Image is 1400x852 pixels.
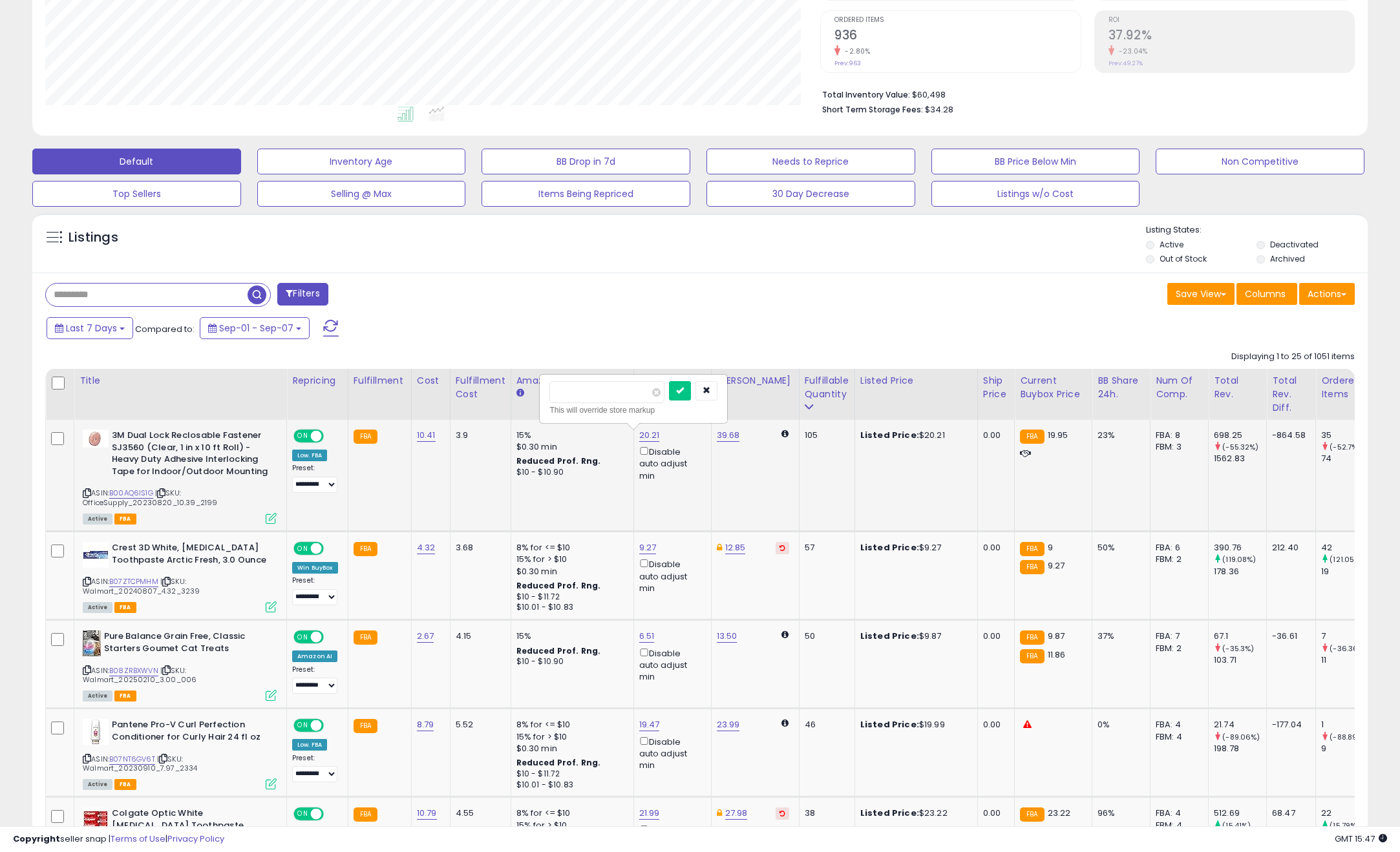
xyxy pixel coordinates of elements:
b: Reduced Prof. Rng. [516,757,601,768]
span: | SKU: Walmart_20240807_4.32_3239 [83,576,200,596]
a: Privacy Policy [167,833,224,845]
img: 318SoiQFCiL._SL40_.jpg [83,719,109,745]
b: Reduced Prof. Rng. [516,580,601,591]
div: 50% [1098,542,1140,554]
span: Ordered Items [834,17,1080,24]
span: FBA [114,779,136,790]
div: ASIN: [83,542,277,611]
div: 22 [1321,807,1373,819]
span: ON [295,543,311,554]
span: All listings currently available for purchase on Amazon [83,691,112,701]
b: Total Inventory Value: [822,89,910,100]
div: 8% for <= $10 [516,542,624,554]
div: 15% [516,430,624,441]
span: OFF [322,543,343,554]
button: Needs to Reprice [706,149,915,174]
div: $23.22 [860,807,968,819]
div: 42 [1321,542,1373,554]
small: FBA [354,719,377,733]
span: ROI [1108,17,1354,24]
div: Disable auto adjust min [639,646,701,683]
div: 698.25 [1214,430,1266,441]
span: | SKU: OfficeSupply_20230820_10.39_2199 [83,488,217,507]
div: FBA: 4 [1156,719,1198,731]
div: Ship Price [983,374,1009,401]
div: 3.9 [456,430,501,441]
div: Preset: [292,754,338,783]
div: $10 - $11.72 [516,769,624,780]
img: 41wK57HSpvL._SL40_.jpg [83,542,109,568]
h2: 37.92% [1108,28,1354,45]
span: All listings currently available for purchase on Amazon [83,779,112,790]
div: FBA: 8 [1156,430,1198,441]
div: Fulfillment Cost [456,374,505,401]
span: | SKU: Walmart_20250210_3.00_006 [83,665,196,685]
div: Preset: [292,576,338,605]
div: Disable auto adjust min [639,557,701,594]
button: Items Being Repriced [482,181,690,207]
div: 74 [1321,453,1373,464]
div: 15% for > $10 [516,731,624,743]
a: 10.79 [417,807,437,820]
span: 9 [1048,541,1053,554]
b: Listed Price: [860,541,919,554]
a: 27.98 [725,807,748,820]
div: $9.27 [860,542,968,554]
span: FBA [114,514,136,525]
b: Short Term Storage Fees: [822,104,923,115]
div: [PERSON_NAME] [717,374,794,388]
small: -23.04% [1114,47,1148,56]
div: Preset: [292,464,338,493]
a: 23.99 [717,718,740,731]
small: (-52.7%) [1330,442,1361,452]
small: FBA [1020,630,1044,645]
button: Filters [277,283,328,306]
div: 4.55 [456,807,501,819]
a: 13.50 [717,630,737,643]
small: (119.08%) [1222,554,1256,565]
div: 68.47 [1272,807,1306,819]
small: Prev: 963 [834,59,861,67]
small: (-88.89%) [1330,732,1366,742]
h2: 936 [834,28,1080,45]
small: FBA [354,807,377,822]
div: 212.40 [1272,542,1306,554]
div: Low. FBA [292,450,327,461]
div: Amazon Fees [516,374,628,388]
div: Title [80,374,281,388]
span: Compared to: [135,323,195,335]
div: FBM: 4 [1156,731,1198,743]
div: ASIN: [83,430,277,523]
b: Listed Price: [860,807,919,819]
div: Total Rev. Diff. [1272,374,1310,415]
small: -2.80% [840,47,870,56]
label: Archived [1270,253,1305,264]
div: Current Buybox Price [1020,374,1087,401]
div: 0.00 [983,807,1004,819]
div: Win BuyBox [292,562,338,574]
span: Last 7 Days [66,322,117,335]
span: FBA [114,691,136,701]
div: 8% for <= $10 [516,719,624,731]
b: Reduced Prof. Rng. [516,645,601,656]
div: 11 [1321,654,1373,666]
small: FBA [354,430,377,444]
b: Reduced Prof. Rng. [516,455,601,466]
div: $9.87 [860,630,968,642]
div: 105 [805,430,845,441]
div: FBM: 3 [1156,441,1198,453]
a: B07NT6GV6T [109,754,155,765]
div: 512.69 [1214,807,1266,819]
span: All listings currently available for purchase on Amazon [83,602,112,613]
small: FBA [1020,430,1044,444]
button: Actions [1299,283,1355,305]
button: Save View [1167,283,1235,305]
span: OFF [322,431,343,442]
button: Sep-01 - Sep-07 [200,317,310,339]
button: Top Sellers [32,181,241,207]
div: ASIN: [83,630,277,700]
small: (-36.36%) [1330,643,1367,654]
div: 198.78 [1214,743,1266,754]
span: ON [295,632,311,643]
b: Listed Price: [860,429,919,441]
